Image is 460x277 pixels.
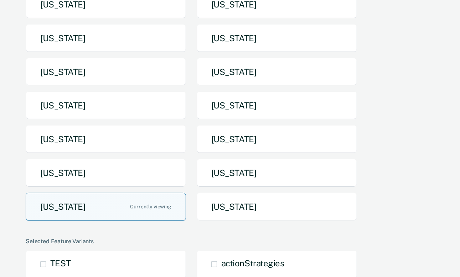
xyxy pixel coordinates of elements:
[26,24,186,52] button: [US_STATE]
[221,258,284,268] span: actionStrategies
[197,159,357,187] button: [US_STATE]
[197,91,357,119] button: [US_STATE]
[197,125,357,153] button: [US_STATE]
[197,24,357,52] button: [US_STATE]
[26,91,186,119] button: [US_STATE]
[26,58,186,86] button: [US_STATE]
[26,193,186,221] button: [US_STATE]
[26,159,186,187] button: [US_STATE]
[26,125,186,153] button: [US_STATE]
[50,258,71,268] span: TEST
[197,193,357,221] button: [US_STATE]
[26,238,431,245] div: Selected Feature Variants
[197,58,357,86] button: [US_STATE]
